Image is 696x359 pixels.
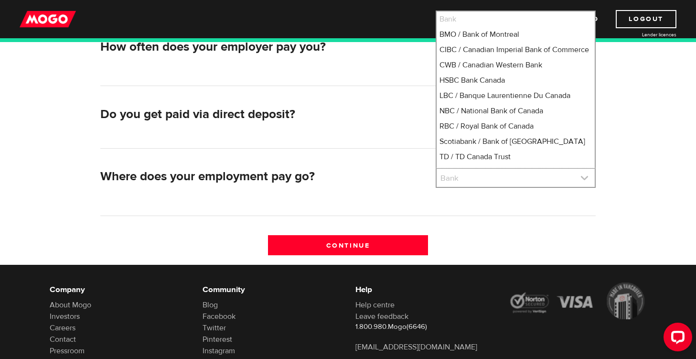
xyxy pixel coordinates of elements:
[437,11,595,27] li: Bank
[203,346,235,356] a: Instagram
[203,312,236,321] a: Facebook
[437,164,595,180] li: 1st Choice Savings & Credit Union
[355,342,477,352] a: [EMAIL_ADDRESS][DOMAIN_NAME]
[50,335,76,344] a: Contact
[50,312,80,321] a: Investors
[437,73,595,88] li: HSBC Bank Canada
[437,119,595,134] li: RBC / Royal Bank of Canada
[656,319,696,359] iframe: LiveChat chat widget
[50,346,85,356] a: Pressroom
[50,300,91,310] a: About Mogo
[437,103,595,119] li: NBC / National Bank of Canada
[268,235,428,255] input: Continue
[20,10,76,28] img: mogo_logo-11ee424be714fa7cbb0f0f49df9e16ec.png
[616,10,676,28] a: Logout
[437,149,595,164] li: TD / TD Canada Trust
[100,40,428,54] h2: How often does your employer pay you?
[203,335,232,344] a: Pinterest
[437,42,595,57] li: CIBC / Canadian Imperial Bank of Commerce
[50,323,75,333] a: Careers
[100,107,428,122] h2: Do you get paid via direct deposit?
[203,300,218,310] a: Blog
[100,169,428,184] h2: Where does your employment pay go?
[508,283,647,320] img: legal-icons-92a2ffecb4d32d839781d1b4e4802d7b.png
[203,284,341,295] h6: Community
[203,323,226,333] a: Twitter
[437,27,595,42] li: BMO / Bank of Montreal
[355,300,395,310] a: Help centre
[605,31,676,38] a: Lender licences
[437,134,595,149] li: Scotiabank / Bank of [GEOGRAPHIC_DATA]
[355,322,494,332] p: 1.800.980.Mogo(6646)
[355,312,408,321] a: Leave feedback
[437,57,595,73] li: CWB / Canadian Western Bank
[50,284,188,295] h6: Company
[355,284,494,295] h6: Help
[437,88,595,103] li: LBC / Banque Laurentienne Du Canada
